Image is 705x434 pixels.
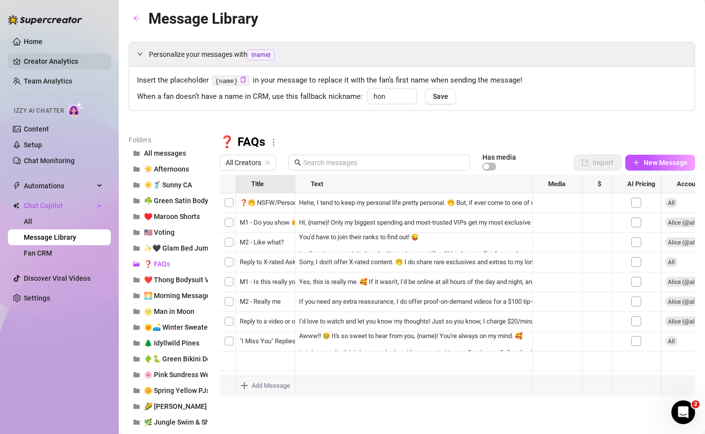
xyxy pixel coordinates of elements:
img: logo-BBDzfeDw.svg [8,15,82,25]
button: ☀️ Afternoons [129,161,208,177]
button: Save [425,88,456,104]
input: Search messages [303,157,464,168]
span: 🌞🛋️ Winter Sweater Sunbask [144,323,238,331]
button: 🌵🐍 Green Bikini Desert Stagecoach [129,351,208,367]
span: folder [133,340,140,347]
span: folder [133,371,140,378]
img: AI Chatter [68,102,83,117]
span: folder-open [133,260,140,267]
button: ❓ FAQs [129,256,208,272]
a: Creator Analytics [24,53,103,69]
span: New Message [644,159,688,167]
button: Click to Copy [240,77,246,84]
button: ❤️ Thong Bodysuit Vid [129,272,208,288]
span: All messages [144,149,186,157]
span: folder [133,419,140,426]
span: ☀️ Afternoons [144,165,189,173]
code: {name} [212,76,249,86]
button: 🌿 Jungle Swim & Shower [129,414,208,430]
a: Discover Viral Videos [24,274,91,282]
a: Team Analytics [24,77,72,85]
span: thunderbolt [13,182,21,190]
span: Automations [24,178,94,194]
span: 🌿 Jungle Swim & Shower [144,418,225,426]
span: team [265,160,271,166]
button: Import [574,155,621,171]
a: Content [24,125,49,133]
span: arrow-left [133,15,140,22]
span: 🌲 Idyllwild Pines [144,339,199,347]
span: folder [133,355,140,362]
a: Message Library [24,233,76,241]
span: Insert the placeholder in your message to replace it with the fan’s first name when sending the m... [137,75,687,87]
span: ♥️ Maroon Shorts [144,213,200,220]
span: 🌵🐍 Green Bikini Desert Stagecoach [144,355,262,363]
span: folder [133,324,140,331]
span: Personalize your messages with [149,49,687,60]
button: 🌲 Idyllwild Pines [129,335,208,351]
span: folder [133,150,140,157]
iframe: Intercom live chat [671,400,695,424]
button: 🌝 Man in Moon [129,304,208,319]
a: Home [24,38,43,45]
a: Chat Monitoring [24,157,75,165]
span: folder [133,181,140,188]
span: Save [433,92,448,100]
span: 2 [692,400,700,408]
span: more [269,138,278,147]
span: folder [133,387,140,394]
span: ❤️ Thong Bodysuit Vid [144,276,215,284]
span: All Creators [226,155,270,170]
button: 🇺🇸 Voting [129,224,208,240]
button: ✨🖤 Glam Bed Jump [129,240,208,256]
span: folder [133,308,140,315]
span: folder [133,403,140,410]
span: copy [240,77,246,83]
button: 🌽 [PERSON_NAME] [129,398,208,414]
a: All [24,217,32,225]
span: folder [133,197,140,204]
button: 🌞🛋️ Winter Sweater Sunbask [129,319,208,335]
button: New Message [625,155,695,171]
a: Fan CRM [24,249,52,257]
span: 🌼 Spring Yellow PJs [144,387,210,394]
span: ☘️ Green Satin Bodysuit Nudes [144,197,242,205]
span: folder [133,245,140,252]
article: Message Library [148,7,258,30]
button: All messages [129,145,208,161]
button: ☘️ Green Satin Bodysuit Nudes [129,193,208,209]
span: When a fan doesn’t have a name in CRM, use this fallback nickname: [137,91,363,103]
a: Setup [24,141,42,149]
div: Personalize your messages with{name} [129,43,695,66]
span: Izzy AI Chatter [14,106,64,116]
span: plus [633,159,640,166]
span: ❓ FAQs [144,260,170,268]
span: 🌅 Morning Messages [144,292,214,300]
span: folder [133,166,140,173]
button: ♥️ Maroon Shorts [129,209,208,224]
span: 🌝 Man in Moon [144,307,194,315]
article: Folders [129,134,208,145]
h3: ❓ FAQs [220,134,265,150]
span: folder [133,229,140,236]
span: folder [133,213,140,220]
button: ☀️🥤 Sunny CA [129,177,208,193]
span: ✨🖤 Glam Bed Jump [144,244,212,252]
span: 🌸 Pink Sundress Welcome [144,371,229,379]
span: Chat Copilot [24,198,94,214]
span: expanded [137,51,143,57]
span: {name} [247,49,275,60]
a: Settings [24,294,50,302]
span: folder [133,276,140,283]
button: 🌸 Pink Sundress Welcome [129,367,208,383]
span: ☀️🥤 Sunny CA [144,181,192,189]
span: 🌽 [PERSON_NAME] [144,402,207,410]
span: search [294,159,301,166]
button: 🌼 Spring Yellow PJs [129,383,208,398]
article: Has media [482,154,516,160]
img: Chat Copilot [13,202,19,209]
button: 🌅 Morning Messages [129,288,208,304]
span: folder [133,292,140,299]
span: 🇺🇸 Voting [144,228,175,236]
